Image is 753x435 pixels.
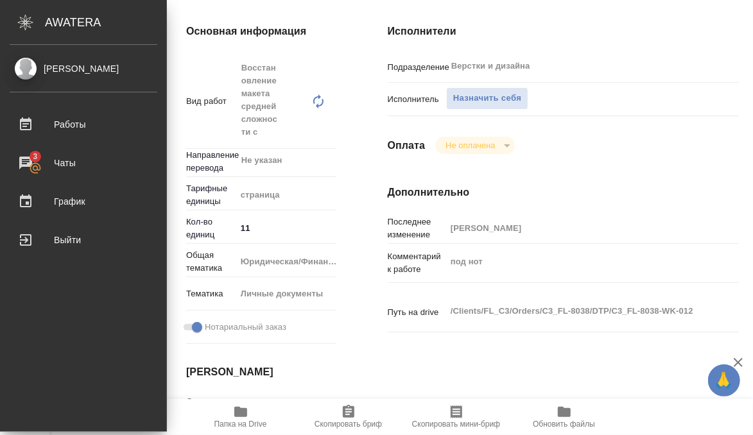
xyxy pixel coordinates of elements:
[435,137,514,154] div: Подбор
[402,399,510,435] button: Скопировать мини-бриф
[295,399,402,435] button: Скопировать бриф
[3,108,164,141] a: Работы
[10,62,157,76] div: [PERSON_NAME]
[214,420,267,429] span: Папка на Drive
[3,224,164,256] a: Выйти
[388,216,446,241] p: Последнее изменение
[186,149,236,175] p: Направление перевода
[10,192,157,211] div: График
[186,249,236,275] p: Общая тематика
[442,140,499,151] button: Не оплачена
[10,230,157,250] div: Выйти
[510,399,618,435] button: Обновить файлы
[453,91,521,106] span: Назначить себя
[446,87,528,110] button: Назначить себя
[25,150,45,163] span: 3
[45,10,167,35] div: AWATERA
[388,306,446,319] p: Путь на drive
[446,219,709,237] input: Пустое поле
[412,420,500,429] span: Скопировать мини-бриф
[388,185,739,200] h4: Дополнительно
[186,395,236,421] p: Дата начала работ
[388,138,426,153] h4: Оплата
[236,251,352,273] div: Юридическая/Финансовая
[708,364,740,397] button: 🙏
[713,367,735,394] span: 🙏
[315,420,382,429] span: Скопировать бриф
[446,251,709,273] textarea: под нот
[186,182,236,208] p: Тарифные единицы
[3,185,164,217] a: График
[236,283,352,305] div: Личные документы
[3,147,164,179] a: 3Чаты
[205,321,286,334] span: Нотариальный заказ
[388,93,446,106] p: Исполнитель
[186,364,336,380] h4: [PERSON_NAME]
[10,115,157,134] div: Работы
[533,420,595,429] span: Обновить файлы
[388,24,739,39] h4: Исполнители
[446,300,709,322] textarea: /Clients/FL_C3/Orders/C3_FL-8038/DTP/C3_FL-8038-WK-012
[187,399,295,435] button: Папка на Drive
[186,95,236,108] p: Вид работ
[236,219,336,237] input: ✎ Введи что-нибудь
[186,216,236,241] p: Кол-во единиц
[388,250,446,276] p: Комментарий к работе
[186,287,236,300] p: Тематика
[388,61,446,74] p: Подразделение
[236,184,352,206] div: страница
[10,153,157,173] div: Чаты
[186,24,336,39] h4: Основная информация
